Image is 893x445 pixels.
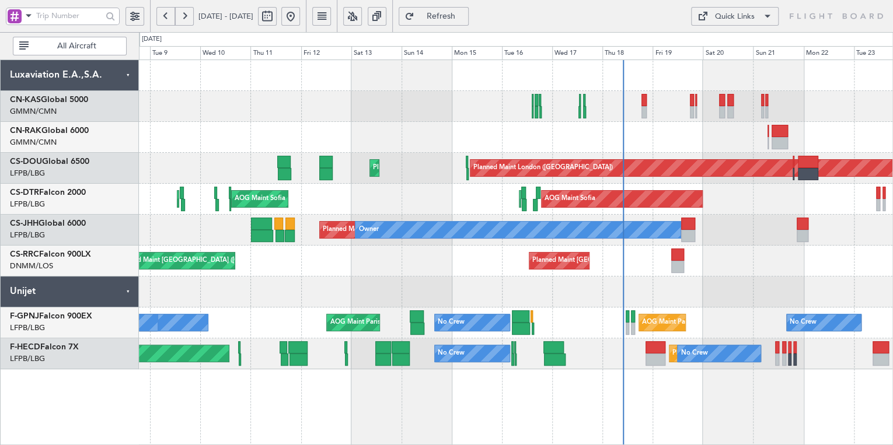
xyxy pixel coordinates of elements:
div: Planned Maint [GEOGRAPHIC_DATA] ([GEOGRAPHIC_DATA]) [373,159,557,177]
span: CN-KAS [10,96,41,104]
button: All Aircraft [13,37,127,55]
div: No Crew [681,345,707,362]
div: Tue 16 [502,46,552,60]
span: [DATE] - [DATE] [198,11,253,22]
a: CS-JHHGlobal 6000 [10,219,86,227]
a: F-HECDFalcon 7X [10,343,79,351]
a: LFPB/LBG [10,230,45,240]
a: CS-DOUGlobal 6500 [10,157,89,166]
a: GMMN/CMN [10,137,57,148]
div: Wed 17 [552,46,602,60]
div: Tue 9 [150,46,200,60]
div: Sat 20 [703,46,753,60]
div: Planned Maint [GEOGRAPHIC_DATA] ([GEOGRAPHIC_DATA]) [672,345,856,362]
div: No Crew [438,314,465,331]
button: Quick Links [691,7,779,26]
a: LFPB/LBG [10,323,45,333]
span: CN-RAK [10,127,41,135]
a: GMMN/CMN [10,106,57,117]
div: AOG Maint Paris ([GEOGRAPHIC_DATA]) [642,314,765,331]
div: No Crew [790,314,817,331]
div: AOG Maint Paris ([GEOGRAPHIC_DATA]) [330,314,452,331]
div: Planned Maint London ([GEOGRAPHIC_DATA]) [473,159,613,177]
div: AOG Maint Sofia [235,190,285,208]
div: Thu 18 [602,46,653,60]
a: LFPB/LBG [10,353,45,364]
div: Mon 15 [452,46,502,60]
a: LFPB/LBG [10,168,45,178]
span: F-HECD [10,343,40,351]
span: All Aircraft [31,42,123,50]
span: Refresh [417,12,465,20]
a: LFPB/LBG [10,199,45,209]
div: Mon 22 [804,46,854,60]
a: F-GPNJFalcon 900EX [10,312,92,320]
div: Fri 19 [653,46,703,60]
span: CS-DOU [10,157,42,166]
div: No Crew [438,345,465,362]
div: Sun 21 [753,46,803,60]
div: Sun 14 [402,46,452,60]
span: F-GPNJ [10,312,39,320]
div: Planned Maint [GEOGRAPHIC_DATA] ([GEOGRAPHIC_DATA]) [117,252,301,269]
div: Quick Links [715,11,755,23]
a: DNMM/LOS [10,261,53,271]
span: CS-RRC [10,250,39,258]
span: CS-DTR [10,188,39,197]
div: Planned Maint [GEOGRAPHIC_DATA] ([GEOGRAPHIC_DATA]) [323,221,507,239]
div: Owner [358,221,378,239]
div: AOG Maint Sofia [545,190,595,208]
a: CS-RRCFalcon 900LX [10,250,91,258]
div: Planned Maint [GEOGRAPHIC_DATA] ([GEOGRAPHIC_DATA]) [532,252,716,269]
input: Trip Number [36,7,102,24]
a: CN-KASGlobal 5000 [10,96,88,104]
div: [DATE] [142,34,162,44]
span: CS-JHH [10,219,39,227]
div: Fri 12 [301,46,351,60]
button: Refresh [399,7,469,26]
div: Wed 10 [200,46,250,60]
a: CN-RAKGlobal 6000 [10,127,89,135]
a: CS-DTRFalcon 2000 [10,188,86,197]
div: Thu 11 [250,46,301,60]
div: Sat 13 [351,46,402,60]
